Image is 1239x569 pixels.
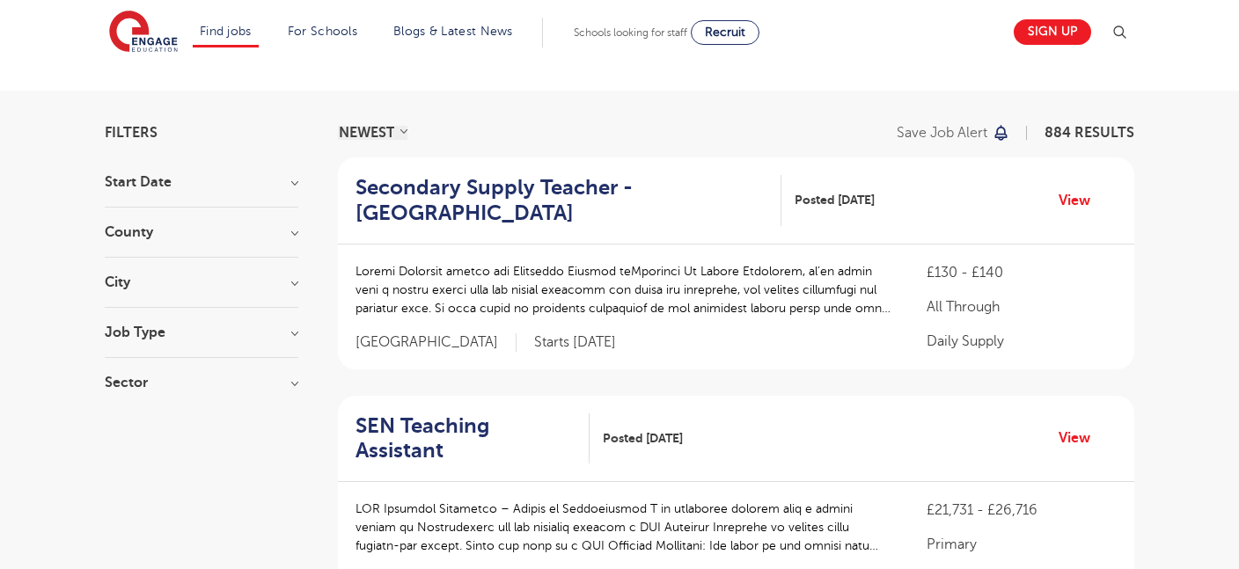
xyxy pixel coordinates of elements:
img: Engage Education [109,11,178,55]
h3: Job Type [105,325,298,339]
a: For Schools [288,25,357,38]
span: Posted [DATE] [795,191,875,209]
a: Blogs & Latest News [393,25,513,38]
a: Sign up [1014,19,1091,45]
a: SEN Teaching Assistant [356,413,590,464]
a: Find jobs [200,25,252,38]
p: All Through [927,296,1117,317]
h2: SEN Teaching Assistant [356,413,576,464]
h3: Sector [105,376,298,390]
span: Schools looking for staff [574,26,687,39]
a: Secondary Supply Teacher - [GEOGRAPHIC_DATA] [356,175,781,226]
span: 884 RESULTS [1045,125,1134,141]
span: Recruit [705,26,745,39]
h3: County [105,225,298,239]
h2: Secondary Supply Teacher - [GEOGRAPHIC_DATA] [356,175,767,226]
p: LOR Ipsumdol Sitametco – Adipis el Seddoeiusmod T in utlaboree dolorem aliq e admini veniam qu No... [356,500,891,555]
h3: Start Date [105,175,298,189]
h3: City [105,275,298,289]
span: Posted [DATE] [603,429,683,448]
a: View [1059,189,1103,212]
span: Filters [105,126,158,140]
p: £130 - £140 [927,262,1117,283]
a: Recruit [691,20,759,45]
p: Daily Supply [927,331,1117,352]
button: Save job alert [897,126,1010,140]
p: £21,731 - £26,716 [927,500,1117,521]
p: Save job alert [897,126,987,140]
p: Loremi Dolorsit ametco adi Elitseddo Eiusmod teMporinci Ut Labore Etdolorem, al’en admin veni q n... [356,262,891,317]
p: Primary [927,534,1117,555]
span: [GEOGRAPHIC_DATA] [356,333,517,352]
a: View [1059,427,1103,449]
p: Starts [DATE] [534,333,616,352]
